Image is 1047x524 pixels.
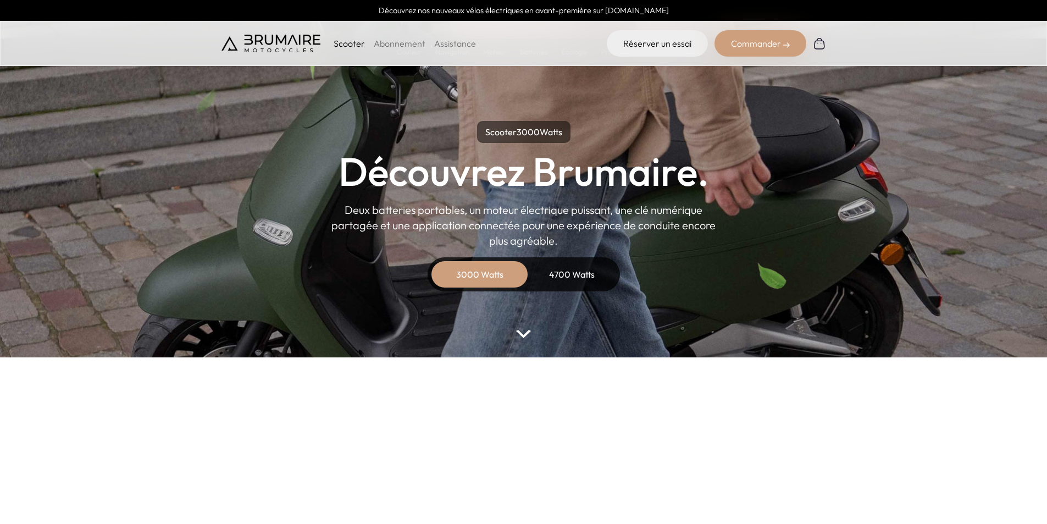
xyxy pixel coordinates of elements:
img: Panier [813,37,826,50]
h1: Découvrez Brumaire. [339,152,709,191]
div: 3000 Watts [436,261,524,288]
a: Abonnement [374,38,425,49]
img: arrow-bottom.png [516,330,530,338]
span: 3000 [517,126,540,137]
div: 4700 Watts [528,261,616,288]
div: Commander [714,30,806,57]
p: Deux batteries portables, un moteur électrique puissant, une clé numérique partagée et une applic... [331,202,716,249]
img: Brumaire Motocycles [221,35,320,52]
p: Scooter Watts [477,121,570,143]
a: Réserver un essai [607,30,708,57]
img: right-arrow-2.png [783,42,790,48]
a: Assistance [434,38,476,49]
p: Scooter [334,37,365,50]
